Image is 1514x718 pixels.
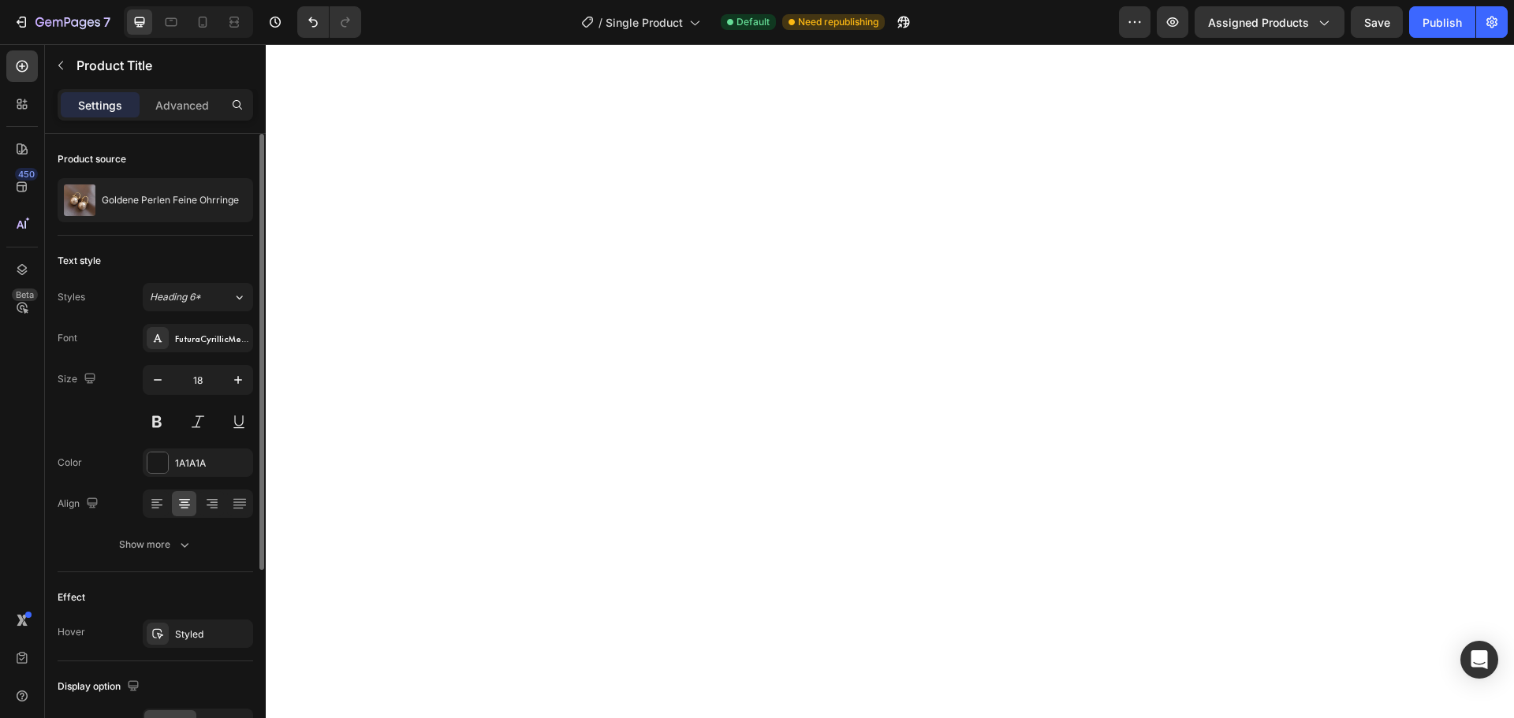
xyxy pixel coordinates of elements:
[798,15,878,29] span: Need republishing
[175,332,249,346] div: FuturaCyrillicMedium
[119,537,192,552] div: Show more
[150,290,201,304] span: Heading 6*
[103,13,110,32] p: 7
[58,331,77,345] div: Font
[58,590,85,605] div: Effect
[58,152,126,166] div: Product source
[76,56,247,75] p: Product Title
[155,97,209,113] p: Advanced
[102,195,239,206] p: Goldene Perlen Feine Ohrringe
[143,283,253,311] button: Heading 6*
[1208,14,1309,31] span: Assigned Products
[297,6,361,38] div: Undo/Redo
[6,6,117,38] button: 7
[1195,6,1344,38] button: Assigned Products
[78,97,122,113] p: Settings
[175,456,249,471] div: 1A1A1A
[1409,6,1475,38] button: Publish
[58,530,253,559] button: Show more
[1351,6,1403,38] button: Save
[12,288,38,301] div: Beta
[266,44,1514,718] iframe: Design area
[736,15,770,29] span: Default
[58,625,85,639] div: Hover
[64,184,95,216] img: product feature img
[15,168,38,180] div: 450
[58,290,85,304] div: Styles
[1364,16,1390,29] span: Save
[58,369,99,390] div: Size
[599,14,602,31] span: /
[1423,14,1462,31] div: Publish
[58,493,102,515] div: Align
[175,627,249,642] div: Styled
[58,456,82,470] div: Color
[606,14,683,31] span: Single Product
[1460,641,1498,679] div: Open Intercom Messenger
[58,254,101,268] div: Text style
[58,676,143,698] div: Display option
